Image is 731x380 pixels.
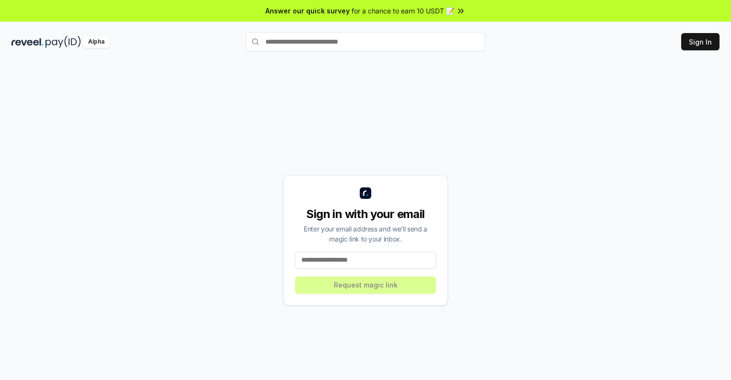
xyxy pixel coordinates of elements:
[11,36,44,48] img: reveel_dark
[352,6,454,16] span: for a chance to earn 10 USDT 📝
[295,207,436,222] div: Sign in with your email
[83,36,110,48] div: Alpha
[265,6,350,16] span: Answer our quick survey
[46,36,81,48] img: pay_id
[360,187,371,199] img: logo_small
[681,33,720,50] button: Sign In
[295,224,436,244] div: Enter your email address and we’ll send a magic link to your inbox.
